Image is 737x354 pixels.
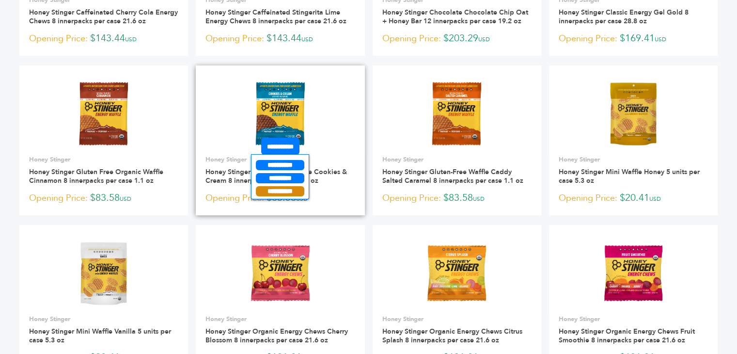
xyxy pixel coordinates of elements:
a: Honey Stinger Mini Waffle Honey 5 units per case 5.3 oz [559,167,700,185]
a: Honey Stinger Gluten-Free Waffle Caddy Salted Caramel 8 innerpacks per case 1.1 oz [382,167,523,185]
span: USD [301,35,313,43]
span: USD [125,35,137,43]
a: Honey Stinger Gluten Free Waffle Cookies & Cream 8 innerpacks per case 1.1 oz [205,167,347,185]
img: Honey Stinger Organic Energy Chews Fruit Smoothie 8 innerpacks per case 21.6 oz [598,238,669,308]
span: USD [473,195,485,203]
img: Honey Stinger Mini Waffle Vanilla 5 units per case 5.3 oz [69,238,139,308]
p: $143.44 [205,32,355,46]
a: Honey Stinger Classic Energy Gel Gold 8 innerpacks per case 28.8 oz [559,8,689,26]
p: Honey Stinger [205,315,355,323]
p: $83.58 [382,191,532,206]
span: Opening Price: [29,32,88,45]
span: USD [478,35,490,43]
a: Honey Stinger Caffeinated Stingerita Lime Energy Chews 8 innerpacks per case 21.6 oz [205,8,346,26]
span: USD [120,195,131,203]
p: $83.58 [29,191,178,206]
span: Opening Price: [559,192,617,205]
p: Honey Stinger [29,315,178,323]
span: Opening Price: [29,192,88,205]
span: Opening Price: [205,32,264,45]
span: USD [649,195,661,203]
a: Honey Stinger Organic Energy Chews Citrus Splash 8 innerpacks per case 21.6 oz [382,327,522,345]
p: Honey Stinger [29,155,178,164]
p: $169.41 [559,32,708,46]
p: $143.44 [29,32,178,46]
p: Honey Stinger [382,315,532,323]
span: Opening Price: [205,192,264,205]
span: Opening Price: [382,32,441,45]
span: Opening Price: [559,32,617,45]
a: Honey Stinger Caffeinated Cherry Cola Energy Chews 8 innerpacks per case 21.6 oz [29,8,178,26]
span: Opening Price: [382,192,441,205]
p: Honey Stinger [205,155,355,164]
p: $20.41 [559,191,708,206]
a: Honey Stinger Mini Waffle Vanilla 5 units per case 5.3 oz [29,327,171,345]
p: Honey Stinger [382,155,532,164]
a: Honey Stinger Chocolate Chocolate Chip Oat + Honey Bar 12 innerpacks per case 19.2 oz [382,8,528,26]
p: $83.58 [205,191,355,206]
img: Honey Stinger Gluten Free Organic Waffle Cinnamon 8 innerpacks per case 1.1 oz [69,79,139,149]
p: Honey Stinger [559,315,708,323]
a: Honey Stinger Organic Energy Chews Cherry Blossom 8 innerpacks per case 21.6 oz [205,327,348,345]
span: USD [655,35,666,43]
a: Honey Stinger Organic Energy Chews Fruit Smoothie 8 innerpacks per case 21.6 oz [559,327,695,345]
img: Honey Stinger Gluten Free Waffle Cookies & Cream 8 innerpacks per case 1.1 oz [245,79,315,149]
p: $203.29 [382,32,532,46]
img: Honey Stinger Gluten-Free Waffle Caddy Salted Caramel 8 innerpacks per case 1.1 oz [422,79,492,149]
a: Honey Stinger Gluten Free Organic Waffle Cinnamon 8 innerpacks per case 1.1 oz [29,167,163,185]
span: USD [296,195,308,203]
img: Honey Stinger Organic Energy Chews Citrus Splash 8 innerpacks per case 21.6 oz [422,238,492,308]
p: Honey Stinger [559,155,708,164]
img: Honey Stinger Organic Energy Chews Cherry Blossom 8 innerpacks per case 21.6 oz [245,238,315,308]
img: Honey Stinger Mini Waffle Honey 5 units per case 5.3 oz [598,79,669,149]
